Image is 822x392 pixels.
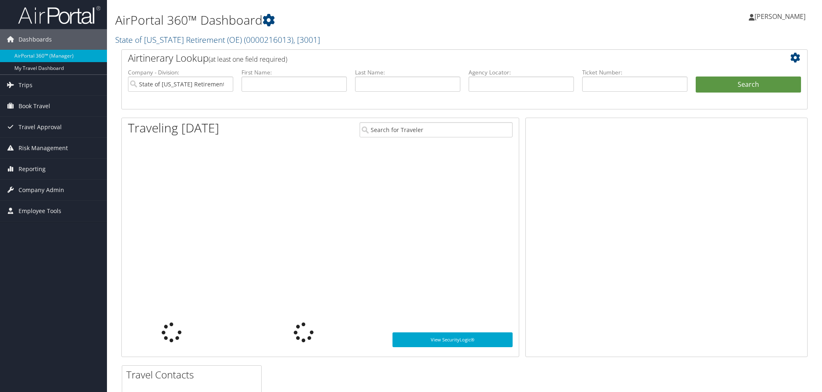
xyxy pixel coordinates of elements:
h2: Travel Contacts [126,368,261,382]
span: [PERSON_NAME] [755,12,806,21]
h2: Airtinerary Lookup [128,51,744,65]
span: Risk Management [19,138,68,158]
span: ( 0000216013 ) [244,34,293,45]
span: Book Travel [19,96,50,116]
label: Agency Locator: [469,68,574,77]
span: (at least one field required) [209,55,287,64]
span: Company Admin [19,180,64,200]
span: Trips [19,75,33,95]
label: Company - Division: [128,68,233,77]
label: Last Name: [355,68,460,77]
img: airportal-logo.png [18,5,100,25]
a: [PERSON_NAME] [749,4,814,29]
a: View SecurityLogic® [392,332,513,347]
button: Search [696,77,801,93]
input: Search for Traveler [360,122,513,137]
label: Ticket Number: [582,68,687,77]
a: State of [US_STATE] Retirement (OE) [115,34,320,45]
span: Dashboards [19,29,52,50]
span: Employee Tools [19,201,61,221]
h1: AirPortal 360™ Dashboard [115,12,581,29]
span: Travel Approval [19,117,62,137]
h1: Traveling [DATE] [128,119,219,137]
span: Reporting [19,159,46,179]
span: , [ 3001 ] [293,34,320,45]
label: First Name: [241,68,347,77]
